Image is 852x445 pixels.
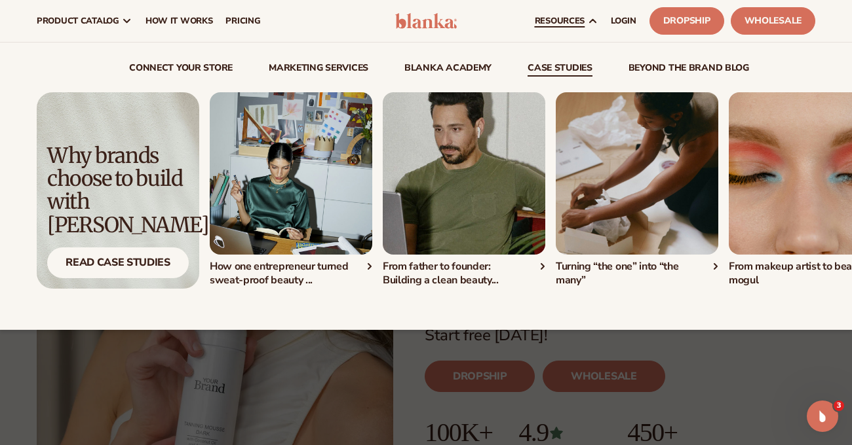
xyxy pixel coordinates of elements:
[383,260,545,287] div: From father to founder: Building a clean beauty...
[47,145,189,237] div: Why brands choose to build with [PERSON_NAME]
[404,63,492,77] a: Blanka Academy
[556,260,718,287] div: Turning “the one” into “the many”
[210,92,372,287] a: Female in office. How one entrepreneur turned sweat-proof beauty ...
[383,92,545,255] img: Man holding tablet on couch.
[731,7,815,35] a: Wholesale
[556,92,718,287] div: 3 / 4
[383,92,545,287] a: Man holding tablet on couch. From father to founder: Building a clean beauty...
[210,260,372,287] div: How one entrepreneur turned sweat-proof beauty ...
[269,63,368,77] a: Marketing services
[834,400,844,411] span: 3
[225,16,260,26] span: pricing
[556,92,718,255] img: Person packaging an order in a box.
[47,247,189,278] div: Read Case Studies
[611,16,636,26] span: LOGIN
[556,92,718,287] a: Person packaging an order in a box. Turning “the one” into “the many”
[649,7,724,35] a: Dropship
[528,63,592,77] a: case studies
[629,63,749,77] a: beyond the brand blog
[145,16,213,26] span: How It Works
[210,92,372,255] img: Female in office.
[37,16,119,26] span: product catalog
[210,92,372,287] div: 1 / 4
[535,16,585,26] span: resources
[807,400,838,432] iframe: Intercom live chat
[129,63,233,77] a: connect your store
[395,13,457,29] img: logo
[383,92,545,287] div: 2 / 4
[37,92,199,289] a: Light background with shadow. Why brands choose to build with [PERSON_NAME] Read Case Studies
[37,92,199,289] img: Light background with shadow.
